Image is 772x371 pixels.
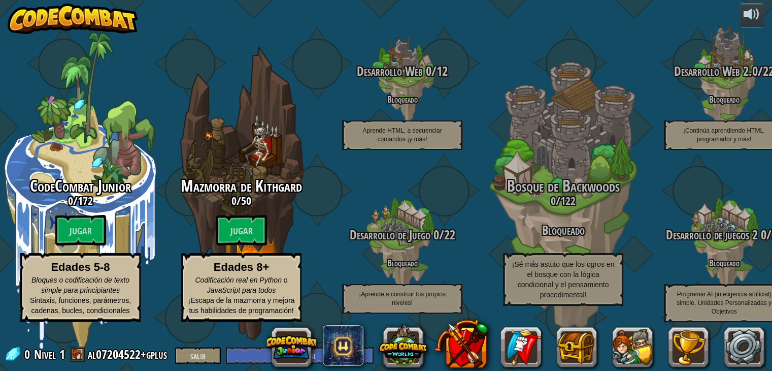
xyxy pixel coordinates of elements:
font: ¡Aprende a construir tus propios niveles! [359,291,446,306]
font: Aprende HTML, a secuenciar comandos ¡y más! [362,127,442,143]
font: Bosque de Backwoods [507,175,620,197]
font: Bloqueado [387,257,418,269]
font: 0 [231,193,237,208]
font: Bloqueado [387,93,418,105]
font: ¡Sé más astuto que los ogros en el bosque con la lógica condicional y el pensamiento procedimental! [512,260,615,299]
font: Salir [190,352,206,361]
font: al07204522+gplus [88,346,167,362]
font: Bloqueado [542,222,585,239]
a: al07204522+gplus [88,346,170,362]
font: ¡Continúa aprendiendo HTML, programador y más! [683,127,765,143]
font: Programar AI (inteligencia artificial) simple, Unidades Personalizadas y Objetivos [677,291,771,315]
font: 1 [59,346,65,362]
button: Ajustar volumen [739,4,764,27]
font: Sintaxis, funciones, parámetros, cadenas, bucles, condicionales [30,296,131,315]
font: / [556,193,560,208]
font: / [237,193,241,208]
img: CodeCombat - Aprende a codificar jugando un juego [8,4,138,34]
font: Desarrollo Web [357,63,423,80]
font: Desarrollo Web [674,63,740,80]
font: 22 [444,226,455,243]
font: Nivel [34,346,56,362]
button: Salir [175,347,221,364]
font: 0 [426,63,431,80]
font: Jugar [70,225,92,237]
font: Edades 5-8 [51,261,110,273]
font: Bloqueado [709,93,740,105]
font: 12 [437,63,448,80]
font: 0 [433,226,439,243]
font: Bloques o codificación de texto simple para principiantes [31,276,129,294]
font: ¡Escapa de la mazmorra y mejora tus habilidades de programación! [188,296,294,315]
font: 2.0 [743,63,758,80]
font: 50 [241,193,251,208]
font: 0 [68,193,73,208]
font: Jugar [230,225,253,237]
font: 122 [560,193,576,208]
font: Desarrollo de juegos 2 [666,226,758,243]
font: / [439,226,444,243]
font: 0 [761,226,766,243]
font: / [73,193,78,208]
font: Desarrollo de Juego [350,226,430,243]
font: 172 [78,193,93,208]
font: 0 [551,193,556,208]
font: Edades 8+ [214,261,269,273]
font: / [431,63,437,80]
div: Completa el mundo anterior para desbloquearlo. [161,32,322,354]
font: Mazmorra de Kithgard [181,175,302,197]
font: CodeCombat Junior [30,175,131,197]
font: 0 [24,346,30,362]
font: / [766,226,771,243]
font: / [758,63,763,80]
font: Codificación real en Python o JavaScript para todos [195,276,287,294]
font: Bloqueado [709,257,740,269]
